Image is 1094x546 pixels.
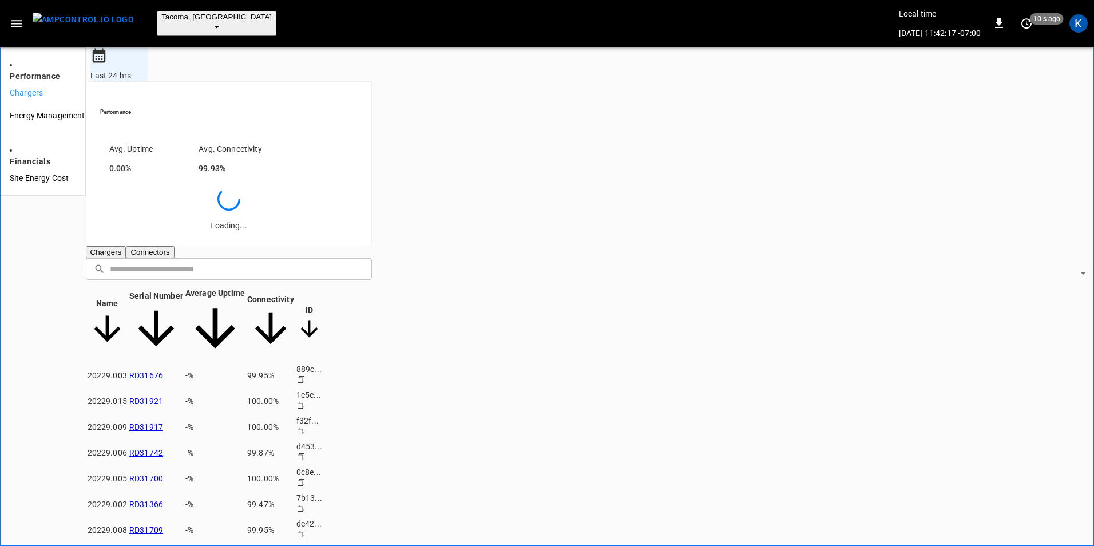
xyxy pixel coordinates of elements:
td: 100.00% [247,466,295,490]
td: -% [185,363,245,387]
span: Site Energy Cost [10,173,69,183]
a: RD31917 [129,422,163,432]
div: 0c8e... [296,466,322,478]
a: RD31676 [129,371,163,380]
td: 100.00% [247,389,295,413]
td: -% [185,517,245,542]
td: 20229.006 [87,440,128,465]
span: Serial Number [129,291,183,357]
td: -% [185,492,245,516]
div: 889c... [296,363,322,375]
div: f32f... [296,415,322,426]
div: Last 24 hrs [90,70,148,81]
div: copy [296,426,322,438]
td: -% [185,389,245,413]
div: d453... [296,441,322,452]
div: 7b13... [296,492,322,504]
button: Chargers [86,246,126,258]
p: [DATE] 11:42:17 -07:00 [899,27,981,39]
span: Average Uptime [185,288,245,360]
td: 20229.008 [87,517,128,542]
button: set refresh interval [1017,14,1036,33]
p: Avg. Uptime [109,143,153,155]
span: Connectivity [247,295,294,354]
a: RD31700 [129,474,163,483]
p: Avg. Connectivity [199,143,262,155]
span: ID [296,306,322,343]
img: ampcontrol.io logo [33,13,134,27]
span: 10 s ago [1030,13,1064,25]
div: copy [296,452,322,464]
div: copy [296,401,322,413]
button: menu [28,9,138,38]
div: Energy Management [1,110,85,133]
td: 99.47% [247,492,295,516]
button: Connectors [126,246,174,258]
td: 100.00% [247,414,295,439]
p: Local time [899,8,981,19]
a: RD31366 [129,500,163,509]
td: 20229.003 [87,363,128,387]
h6: Performance [100,108,358,116]
td: -% [185,414,245,439]
p: Financials [10,156,85,168]
td: 20229.005 [87,466,128,490]
h6: 0.00% [109,163,153,175]
span: Name [88,299,127,350]
div: Site Energy Cost [1,172,85,195]
td: 99.95% [247,363,295,387]
td: 20229.002 [87,492,128,516]
td: 99.95% [247,517,295,542]
span: Loading... [210,221,247,230]
div: 1c5e... [296,389,322,401]
div: copy [296,375,322,387]
div: copy [296,504,322,516]
div: dc42... [296,518,322,529]
td: 20229.009 [87,414,128,439]
td: -% [185,466,245,490]
td: -% [185,440,245,465]
div: copy [296,478,322,490]
button: Tacoma, [GEOGRAPHIC_DATA] [157,11,276,36]
a: RD31709 [129,525,163,535]
div: copy [296,529,322,541]
p: Performance [10,70,85,82]
a: RD31742 [129,448,163,457]
td: 99.87% [247,440,295,465]
div: Chargers [1,87,85,110]
a: RD31921 [129,397,163,406]
span: Tacoma, [GEOGRAPHIC_DATA] [161,13,272,21]
div: profile-icon [1069,14,1088,33]
td: 20229.015 [87,389,128,413]
h6: 99.93% [199,163,262,175]
span: Energy Management [10,111,85,120]
span: Chargers [10,88,43,97]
